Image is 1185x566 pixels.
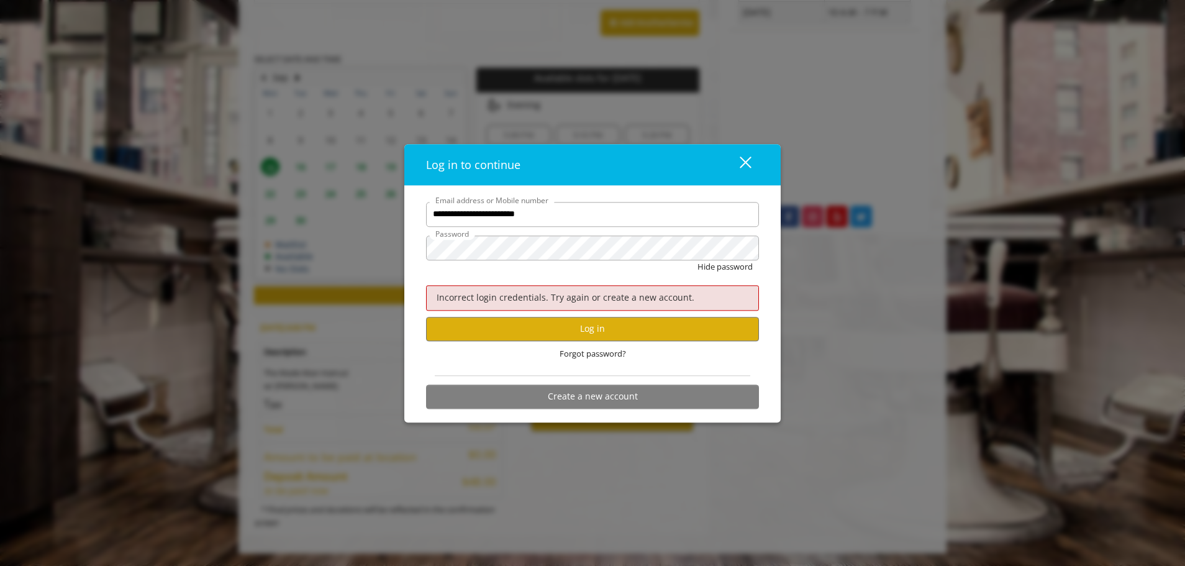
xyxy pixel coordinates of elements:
[697,260,753,273] button: Hide password
[426,202,759,227] input: Email address or Mobile number
[426,317,759,341] button: Log in
[426,235,759,260] input: Password
[429,194,555,206] label: Email address or Mobile number
[560,347,626,360] span: Forgot password?
[437,292,694,304] span: Incorrect login credentials. Try again or create a new account.
[426,385,759,409] button: Create a new account
[717,152,759,178] button: close dialog
[429,228,475,240] label: Password
[725,155,750,174] div: close dialog
[426,157,520,172] span: Log in to continue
